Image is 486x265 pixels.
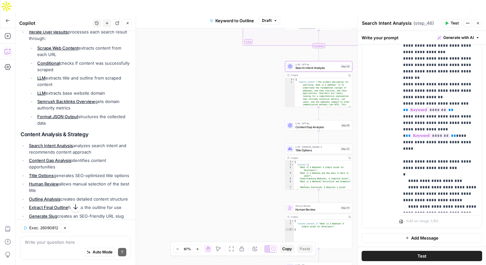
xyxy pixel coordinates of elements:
[19,20,91,26] div: Copilot
[259,16,280,25] button: Draft
[84,248,115,256] button: Auto Mode
[27,29,130,126] li: processes each search result through:
[29,181,59,186] a: Human Review
[295,66,339,70] span: Search Intent Analysis
[341,147,350,151] div: Step 42
[291,215,346,219] div: Output
[295,207,339,212] span: Human Review
[295,122,339,125] span: LLM · GPT-4o
[285,220,294,222] div: 1
[295,125,339,129] span: Content Gap Analysis
[36,75,130,88] li: extracts title and outline from scraped content
[285,228,294,231] div: 3
[27,181,130,194] li: allows manual selection of the best title
[341,64,350,68] div: Step 46
[21,131,130,137] h2: Content Analysis & Strategy
[318,131,319,143] g: Edge from step_60 to step_42
[285,144,352,190] div: LLM · [PERSON_NAME] 4Title OptionsStep 42Output{ "titles":[ "What is a Webhook? A Simple Guide fo...
[29,29,68,34] a: Iterate Over Results
[36,60,130,73] li: checks if content was successfully scraped
[29,205,68,210] a: Extract Final Outline
[362,233,482,243] button: Add Message
[362,20,412,26] textarea: Search Intent Analysis
[442,19,462,27] button: Test
[280,245,294,253] button: Copy
[358,31,486,44] div: Write your prompt
[37,90,46,96] a: LLM
[29,173,54,178] a: Title Options
[292,78,294,81] span: Toggle code folding, rows 1 through 24
[93,249,113,255] span: Auto Mode
[341,123,350,127] div: Step 60
[21,224,61,232] button: Exec. 26090812
[291,164,293,166] span: Toggle code folding, rows 2 through 8
[206,15,258,26] button: Keyword to Outline
[37,61,60,66] a: Conditional
[295,204,339,208] span: Human Review
[451,20,459,26] span: Test
[295,148,339,152] span: Title Options
[413,20,434,26] span: ( step_46 )
[27,196,130,202] li: creates detailed content structure
[418,253,427,259] span: Test
[318,107,319,120] g: Edge from step_46 to step_60
[29,196,60,202] a: Outline Analysis
[27,157,130,170] li: identifies content opportunities
[27,172,130,179] li: generates SEO-optimized title options
[285,203,352,249] div: Human ReviewHuman ReviewStep 44Output{ "review_content_1":"What is a Webhook? A Simple Guide for ...
[285,189,294,192] div: 8
[29,213,57,219] a: Generate Slug
[312,43,325,48] div: Complete
[285,164,294,166] div: 2
[37,99,95,104] a: Semrush Backlinks Overview
[285,78,295,81] div: 1
[285,166,294,172] div: 3
[285,186,294,189] div: 7
[318,249,319,261] g: Edge from step_44 to step_15
[37,114,78,119] a: Format JSON Output
[299,26,315,29] span: Copy the output
[318,48,319,61] g: Edge from step_2-iteration-end to step_46
[291,73,346,77] div: Output
[27,213,130,219] li: creates an SEO-friendly URL slug
[297,245,313,253] button: Paste
[295,63,339,66] span: LLM · GPT-4o
[184,246,191,251] span: 67%
[29,225,58,231] span: Exec. 26090812
[36,90,130,96] li: extracts base website domain
[36,45,130,58] li: extracts content from each URL
[340,206,350,210] div: Step 44
[435,33,482,42] button: Generate with AI
[37,45,78,51] a: Scrape Web Content
[300,246,310,252] span: Paste
[285,172,294,178] div: 4
[318,190,319,202] g: Edge from step_42 to step_44
[215,17,254,24] span: Keyword to Outline
[29,143,73,148] a: Search Intent Analysis
[291,161,293,164] span: Toggle code folding, rows 1 through 9
[282,246,292,252] span: Copy
[36,113,130,126] li: structures the collected data
[291,156,346,160] div: Output
[285,180,294,186] div: 6
[285,177,294,180] div: 5
[36,98,130,111] li: gets domain authority metrics
[27,204,130,211] li: formats the outline for use
[285,222,294,228] div: 2
[291,22,350,29] div: This output is too large & has been abbreviated for review. to view the full content.
[285,161,294,164] div: 1
[285,61,352,107] div: LLM · GPT-4oSearch Intent AnalysisStep 46Output{ "search_intent":"The primary motivation for sear...
[291,220,293,222] span: Toggle code folding, rows 1 through 3
[37,75,46,80] a: LLM
[411,235,438,241] span: Add Message
[295,145,339,149] span: LLM · [PERSON_NAME] 4
[285,120,352,130] div: LLM · GPT-4oContent Gap AnalysisStep 60
[285,43,352,48] div: Complete
[443,35,474,41] span: Generate with AI
[285,81,295,120] div: 2
[27,142,130,155] li: analyzes search intent and recommends content approach
[362,251,482,261] button: Test
[262,18,272,24] span: Draft
[29,158,71,163] a: Content Gap Analysis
